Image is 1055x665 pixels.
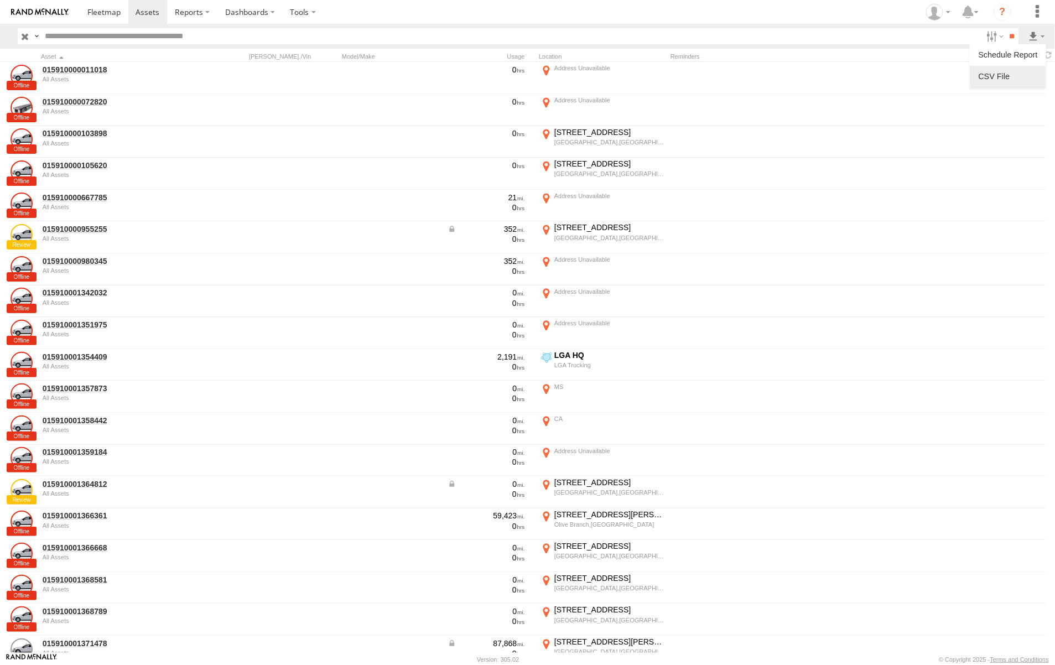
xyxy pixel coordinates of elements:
[554,138,664,146] div: [GEOGRAPHIC_DATA],[GEOGRAPHIC_DATA]
[448,575,525,585] div: 0
[539,382,666,412] label: Click to View Current Location
[43,617,194,624] div: undefined
[939,656,1049,663] div: © Copyright 2025 -
[448,521,525,531] div: 0
[554,234,664,242] div: [GEOGRAPHIC_DATA],[GEOGRAPHIC_DATA]
[448,479,525,489] div: Data from Vehicle CANbus
[539,222,666,252] label: Click to View Current Location
[448,330,525,340] div: 0
[43,65,194,75] a: 015910000011018
[554,170,664,178] div: [GEOGRAPHIC_DATA],[GEOGRAPHIC_DATA]
[11,543,33,565] a: View Asset Details
[448,457,525,467] div: 0
[11,415,33,438] a: View Asset Details
[43,140,194,147] div: undefined
[43,543,194,553] a: 015910001366668
[990,656,1049,663] a: Terms and Conditions
[554,477,664,487] div: [STREET_ADDRESS]
[11,288,33,310] a: View Asset Details
[539,53,666,60] div: Location
[539,95,666,125] label: Click to View Current Location
[539,191,666,221] label: Click to View Current Location
[554,127,664,137] div: [STREET_ADDRESS]
[448,128,525,138] div: 0
[448,202,525,212] div: 0
[43,511,194,521] a: 015910001366361
[448,511,525,521] div: 59,423
[43,97,194,107] a: 015910000072820
[43,638,194,648] a: 015910001371478
[554,605,664,615] div: [STREET_ADDRESS]
[554,552,664,560] div: [GEOGRAPHIC_DATA],[GEOGRAPHIC_DATA]
[249,53,337,60] div: [PERSON_NAME]./Vin
[11,383,33,406] a: View Asset Details
[446,53,534,60] div: Usage
[11,606,33,628] a: View Asset Details
[43,128,194,138] a: 015910000103898
[539,477,666,507] label: Click to View Current Location
[43,650,194,656] div: undefined
[11,8,69,16] img: rand-logo.svg
[448,256,525,266] div: 352
[43,490,194,497] div: undefined
[11,352,33,374] a: View Asset Details
[43,256,194,266] a: 015910000980345
[11,256,33,278] a: View Asset Details
[448,383,525,393] div: 0
[43,586,194,593] div: undefined
[448,585,525,595] div: 0
[448,234,525,244] div: 0
[554,584,664,592] div: [GEOGRAPHIC_DATA],[GEOGRAPHIC_DATA]
[448,266,525,276] div: 0
[539,414,666,444] label: Click to View Current Location
[1027,28,1046,44] label: Export results as...
[554,383,664,391] div: MS
[43,415,194,425] a: 015910001358442
[43,352,194,362] a: 015910001354409
[11,511,33,533] a: View Asset Details
[448,606,525,616] div: 0
[539,63,666,93] label: Click to View Current Location
[539,350,666,380] label: Click to View Current Location
[43,160,194,170] a: 015910000105620
[11,224,33,246] a: View Asset Details
[43,479,194,489] a: 015910001364812
[43,522,194,529] div: undefined
[448,489,525,499] div: 0
[43,363,194,370] div: undefined
[43,235,194,242] div: undefined
[671,53,848,60] div: Reminders
[539,159,666,189] label: Click to View Current Location
[554,361,664,369] div: LGA Trucking
[448,320,525,330] div: 0
[11,128,33,150] a: View Asset Details
[448,160,525,170] div: 0
[448,616,525,626] div: 0
[11,479,33,501] a: View Asset Details
[43,108,194,115] div: undefined
[43,204,194,210] div: undefined
[342,53,441,60] div: Model/Make
[1042,50,1055,60] span: Refresh
[539,127,666,157] label: Click to View Current Location
[11,160,33,183] a: View Asset Details
[43,193,194,202] a: 015910000667785
[448,65,525,75] div: 0
[448,543,525,553] div: 0
[994,3,1011,21] i: ?
[554,350,664,360] div: LGA HQ
[11,65,33,87] a: View Asset Details
[448,648,525,658] div: 0
[11,193,33,215] a: View Asset Details
[43,267,194,274] div: undefined
[11,447,33,469] a: View Asset Details
[43,224,194,234] a: 015910000955255
[43,394,194,401] div: undefined
[539,446,666,476] label: Click to View Current Location
[43,76,194,82] div: undefined
[554,521,664,528] div: Olive Branch,[GEOGRAPHIC_DATA]
[974,46,1042,63] label: Schedule Asset Details Report
[448,298,525,308] div: 0
[448,425,525,435] div: 0
[43,299,194,306] div: undefined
